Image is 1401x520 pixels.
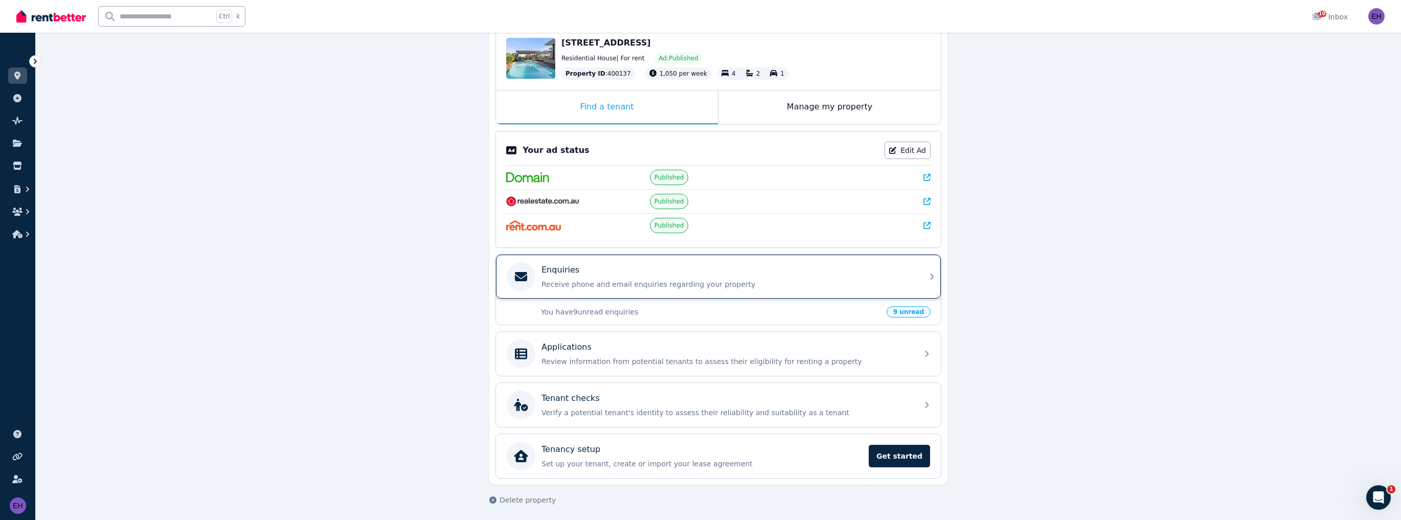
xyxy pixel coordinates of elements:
img: RentBetter [16,9,86,24]
span: Published [654,197,684,206]
img: Rent.com.au [506,220,561,231]
div: : 400137 [561,67,635,80]
iframe: Intercom live chat [1366,485,1391,510]
p: Review information from potential tenants to assess their eligibility for renting a property [541,356,912,367]
span: 4 [732,70,736,77]
span: Residential House | For rent [561,54,644,62]
div: Manage my property [718,91,941,124]
a: Tenancy setupSet up your tenant, create or import your lease agreementGet started [496,434,941,478]
span: 1,050 per week [660,70,707,77]
span: k [236,12,240,20]
span: 2 [756,70,760,77]
p: Tenant checks [541,392,600,404]
img: Edy Hartono [10,498,26,514]
span: Ctrl [216,10,232,23]
a: ApplicationsReview information from potential tenants to assess their eligibility for renting a p... [496,332,941,376]
span: Property ID [566,70,605,78]
a: Tenant checksVerify a potential tenant's identity to assess their reliability and suitability as ... [496,383,941,427]
p: Applications [541,341,592,353]
span: Published [654,221,684,230]
button: Delete property [489,495,556,505]
span: Get started [869,445,930,467]
span: 9 unread [887,306,931,318]
a: EnquiriesReceive phone and email enquiries regarding your property [496,255,941,299]
span: Ad: Published [659,54,698,62]
div: Find a tenant [496,91,718,124]
p: Set up your tenant, create or import your lease agreement [541,459,863,469]
p: Enquiries [541,264,579,276]
img: Edy Hartono [1368,8,1385,25]
p: You have 9 unread enquiries [541,307,880,317]
p: Receive phone and email enquiries regarding your property [541,279,912,289]
span: [STREET_ADDRESS] [561,38,651,48]
span: 1 [1387,485,1395,493]
img: Domain.com.au [506,172,549,183]
p: Tenancy setup [541,443,600,456]
p: Your ad status [523,144,589,156]
span: 10 [1318,11,1326,17]
span: 1 [780,70,784,77]
span: Delete property [500,495,556,505]
span: Published [654,173,684,182]
a: Edit Ad [885,142,931,159]
div: Inbox [1312,12,1348,22]
p: Verify a potential tenant's identity to assess their reliability and suitability as a tenant [541,408,912,418]
img: RealEstate.com.au [506,196,579,207]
